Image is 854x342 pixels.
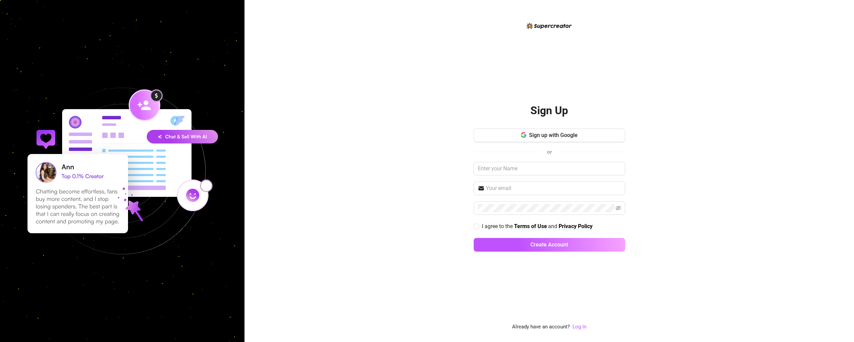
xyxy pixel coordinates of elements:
img: logo-BBDzfeDw.svg [527,23,572,29]
strong: Privacy Policy [559,223,593,229]
a: Terms of Use [514,223,547,230]
span: I agree to the [482,223,514,229]
span: Create Account [530,241,568,248]
a: Log In [573,324,586,330]
input: Your email [486,184,621,192]
button: Create Account [474,238,625,252]
input: Enter your Name [474,162,625,175]
a: Privacy Policy [559,223,593,230]
span: or [547,149,552,155]
span: Already have an account? [512,323,570,331]
span: eye-invisible [616,205,621,211]
span: and [548,223,559,229]
h2: Sign Up [530,104,568,118]
span: Sign up with Google [529,132,578,138]
button: Sign up with Google [474,129,625,142]
img: signup-background-D0MIrEPF.svg [5,53,240,289]
strong: Terms of Use [514,223,547,229]
a: Log In [573,323,586,331]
